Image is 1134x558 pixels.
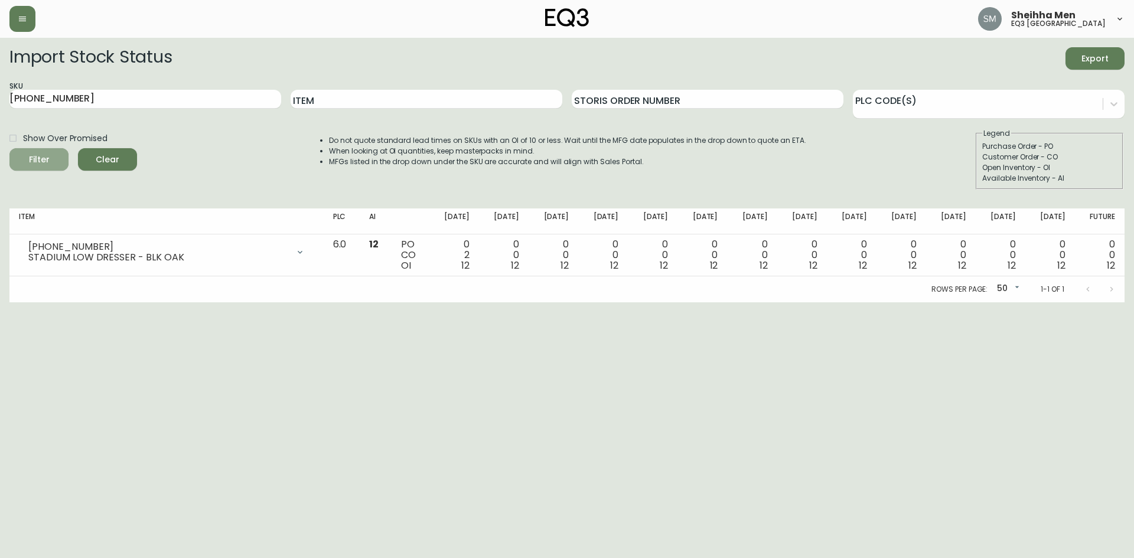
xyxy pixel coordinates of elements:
span: 12 [1008,259,1016,272]
div: Available Inventory - AI [982,173,1117,184]
span: 12 [958,259,966,272]
th: [DATE] [976,208,1025,234]
span: Show Over Promised [23,132,107,145]
span: 12 [908,259,917,272]
div: STADIUM LOW DRESSER - BLK OAK [28,252,288,263]
div: 0 0 [687,239,718,271]
span: Sheihha Men [1011,11,1076,20]
div: 0 0 [588,239,618,271]
span: 12 [760,259,768,272]
th: [DATE] [1025,208,1075,234]
span: 12 [511,259,519,272]
th: [DATE] [727,208,777,234]
li: MFGs listed in the drop down under the SKU are accurate and will align with Sales Portal. [329,156,806,167]
img: logo [545,8,589,27]
div: PO CO [401,239,420,271]
span: 12 [610,259,618,272]
th: [DATE] [876,208,926,234]
div: 50 [992,279,1022,299]
div: 0 0 [1084,239,1115,271]
span: 12 [1057,259,1065,272]
span: 12 [660,259,668,272]
div: 0 0 [936,239,966,271]
div: 0 0 [488,239,519,271]
span: 12 [369,237,379,251]
li: Do not quote standard lead times on SKUs with an OI of 10 or less. Wait until the MFG date popula... [329,135,806,146]
th: Future [1075,208,1125,234]
span: 12 [1107,259,1115,272]
button: Export [1065,47,1125,70]
p: 1-1 of 1 [1041,284,1064,295]
div: 0 0 [737,239,767,271]
span: Export [1075,51,1115,66]
span: 12 [859,259,867,272]
th: Item [9,208,324,234]
img: cfa6f7b0e1fd34ea0d7b164297c1067f [978,7,1002,31]
div: 0 0 [985,239,1016,271]
th: [DATE] [777,208,826,234]
th: PLC [324,208,360,234]
div: [PHONE_NUMBER]STADIUM LOW DRESSER - BLK OAK [19,239,314,265]
div: 0 2 [439,239,470,271]
div: Purchase Order - PO [982,141,1117,152]
h5: eq3 [GEOGRAPHIC_DATA] [1011,20,1106,27]
div: 0 0 [786,239,817,271]
span: 12 [710,259,718,272]
th: [DATE] [429,208,479,234]
div: 0 0 [637,239,668,271]
span: 12 [809,259,817,272]
td: 6.0 [324,234,360,276]
span: Clear [87,152,128,167]
th: [DATE] [628,208,677,234]
div: Open Inventory - OI [982,162,1117,173]
p: Rows per page: [931,284,988,295]
th: [DATE] [677,208,727,234]
h2: Import Stock Status [9,47,172,70]
div: 0 0 [886,239,917,271]
button: Clear [78,148,137,171]
span: 12 [561,259,569,272]
div: 0 0 [538,239,569,271]
span: 12 [461,259,470,272]
div: 0 0 [836,239,867,271]
div: 0 0 [1035,239,1065,271]
span: OI [401,259,411,272]
legend: Legend [982,128,1011,139]
div: [PHONE_NUMBER] [28,242,288,252]
div: Customer Order - CO [982,152,1117,162]
th: AI [360,208,392,234]
th: [DATE] [926,208,976,234]
div: Filter [29,152,50,167]
li: When looking at OI quantities, keep masterpacks in mind. [329,146,806,156]
th: [DATE] [529,208,578,234]
th: [DATE] [578,208,628,234]
button: Filter [9,148,69,171]
th: [DATE] [479,208,529,234]
th: [DATE] [827,208,876,234]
